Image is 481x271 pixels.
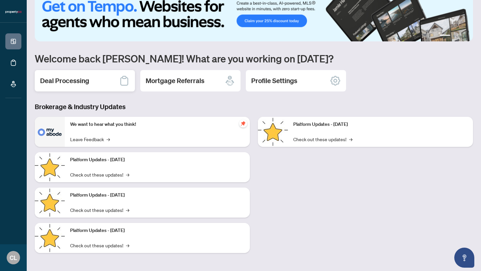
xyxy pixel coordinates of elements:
h2: Deal Processing [40,76,89,85]
h3: Brokerage & Industry Updates [35,102,473,111]
h1: Welcome back [PERSON_NAME]! What are you working on [DATE]? [35,52,473,65]
span: CL [10,253,17,262]
a: Check out these updates!→ [70,206,129,214]
span: → [126,171,129,178]
button: Open asap [454,248,474,268]
a: Check out these updates!→ [70,242,129,249]
p: Platform Updates - [DATE] [70,156,245,164]
img: Platform Updates - September 16, 2025 [35,152,65,182]
span: pushpin [239,119,247,127]
h2: Mortgage Referrals [146,76,204,85]
img: Platform Updates - June 23, 2025 [258,117,288,147]
a: Check out these updates!→ [293,135,352,143]
img: logo [5,10,21,14]
p: We want to hear what you think! [70,121,245,128]
button: 1 [440,35,450,37]
button: 2 [453,35,456,37]
a: Check out these updates!→ [70,171,129,178]
span: → [107,135,110,143]
span: → [126,206,129,214]
h2: Profile Settings [251,76,297,85]
button: 4 [464,35,466,37]
img: We want to hear what you think! [35,117,65,147]
span: → [349,135,352,143]
p: Platform Updates - [DATE] [70,192,245,199]
img: Platform Updates - July 8, 2025 [35,223,65,253]
span: → [126,242,129,249]
img: Platform Updates - July 21, 2025 [35,188,65,218]
button: 3 [458,35,461,37]
a: Leave Feedback→ [70,135,110,143]
p: Platform Updates - [DATE] [293,121,468,128]
p: Platform Updates - [DATE] [70,227,245,234]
